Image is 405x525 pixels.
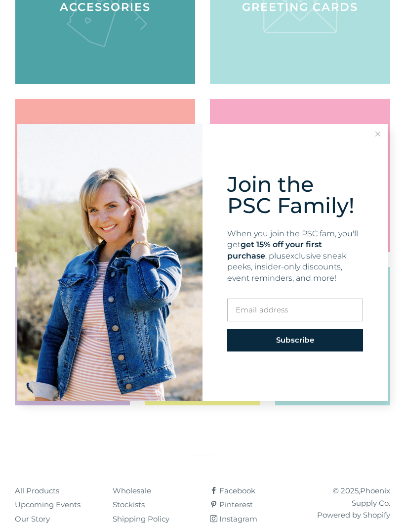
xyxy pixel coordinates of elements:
span: get 15% off your first purchase [227,240,322,260]
span: , plus [265,251,285,261]
div: When you join the PSC fam, you'll get exclusive sneak peeks, insider-only discounts, event remind... [227,228,363,284]
div: Join the PSC Family! [227,174,363,216]
span: E [236,305,241,314]
span: mail address [241,305,288,314]
span: Subscribe [276,335,314,345]
button: Subscribe [227,329,363,351]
